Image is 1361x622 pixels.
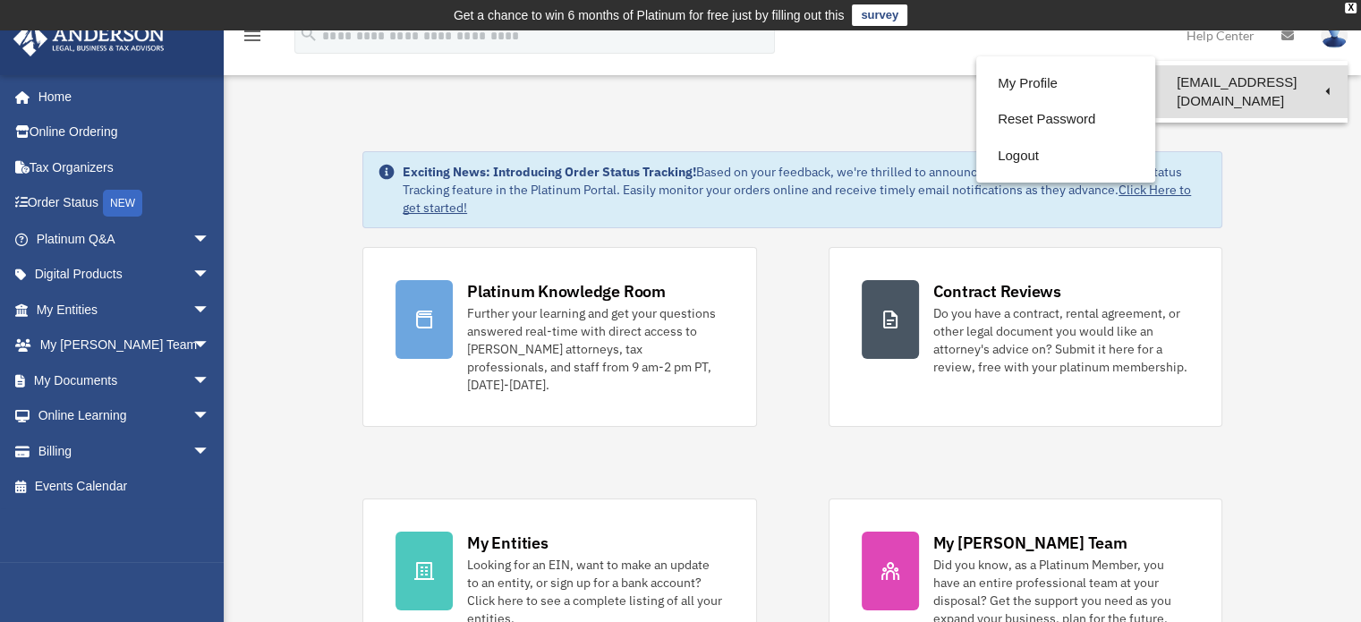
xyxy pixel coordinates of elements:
div: Further your learning and get your questions answered real-time with direct access to [PERSON_NAM... [467,304,723,394]
div: Based on your feedback, we're thrilled to announce the launch of our new Order Status Tracking fe... [403,163,1207,217]
a: Home [13,79,228,115]
a: Contract Reviews Do you have a contract, rental agreement, or other legal document you would like... [829,247,1222,427]
a: [EMAIL_ADDRESS][DOMAIN_NAME] [1155,65,1348,118]
a: My Entitiesarrow_drop_down [13,292,237,328]
div: Do you have a contract, rental agreement, or other legal document you would like an attorney's ad... [933,304,1189,376]
a: Digital Productsarrow_drop_down [13,257,237,293]
a: My Profile [976,65,1155,102]
span: arrow_drop_down [192,257,228,294]
a: Logout [976,138,1155,175]
span: arrow_drop_down [192,398,228,435]
span: arrow_drop_down [192,221,228,258]
div: Get a chance to win 6 months of Platinum for free just by filling out this [454,4,845,26]
span: arrow_drop_down [192,292,228,328]
div: Platinum Knowledge Room [467,280,666,302]
a: Online Learningarrow_drop_down [13,398,237,434]
strong: Exciting News: Introducing Order Status Tracking! [403,164,696,180]
span: arrow_drop_down [192,362,228,399]
a: menu [242,31,263,47]
div: My [PERSON_NAME] Team [933,532,1127,554]
div: My Entities [467,532,548,554]
div: Contract Reviews [933,280,1061,302]
i: search [299,24,319,44]
a: My [PERSON_NAME] Teamarrow_drop_down [13,328,237,363]
a: Tax Organizers [13,149,237,185]
a: Platinum Q&Aarrow_drop_down [13,221,237,257]
a: My Documentsarrow_drop_down [13,362,237,398]
span: arrow_drop_down [192,433,228,470]
a: Online Ordering [13,115,237,150]
img: User Pic [1321,22,1348,48]
span: arrow_drop_down [192,328,228,364]
div: NEW [103,190,142,217]
a: Order StatusNEW [13,185,237,222]
a: Reset Password [976,101,1155,138]
a: Events Calendar [13,469,237,505]
div: close [1345,3,1357,13]
a: Billingarrow_drop_down [13,433,237,469]
i: menu [242,25,263,47]
img: Anderson Advisors Platinum Portal [8,21,170,56]
a: Platinum Knowledge Room Further your learning and get your questions answered real-time with dire... [362,247,756,427]
a: Click Here to get started! [403,182,1191,216]
a: survey [852,4,907,26]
